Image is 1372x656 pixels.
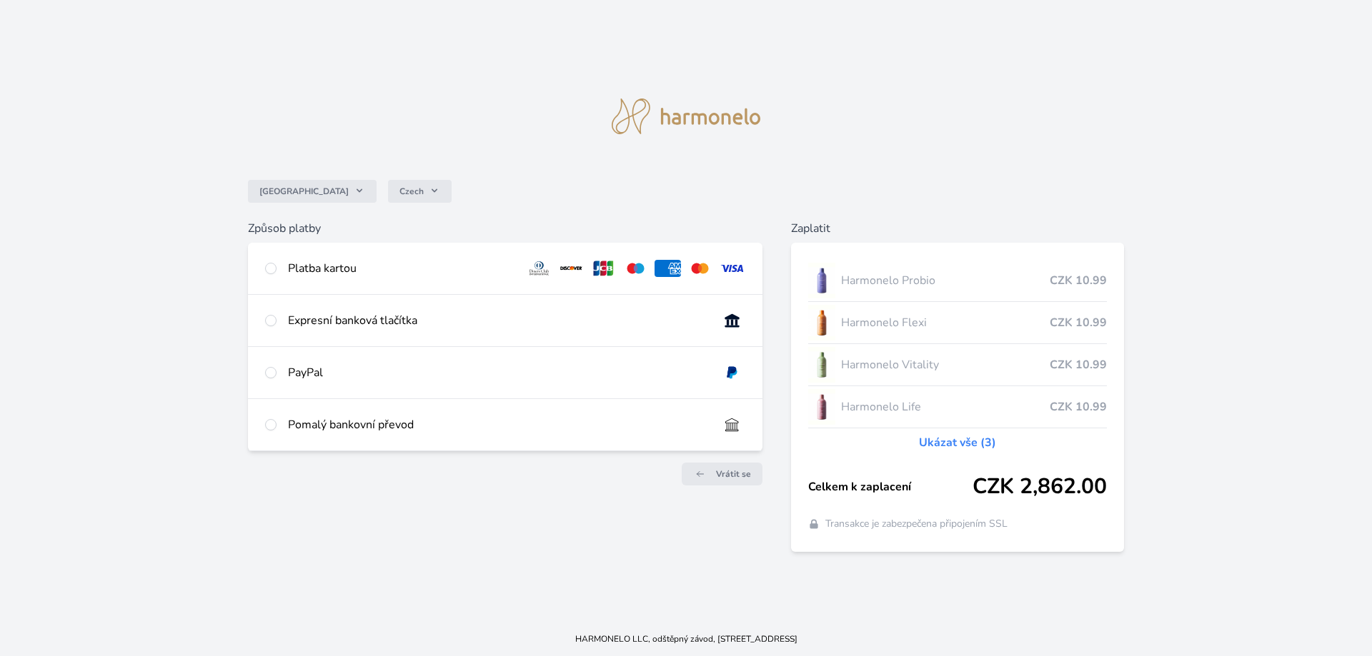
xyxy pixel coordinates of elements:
[841,314,1050,331] span: Harmonelo Flexi
[590,260,617,277] img: jcb.svg
[558,260,585,277] img: discover.svg
[919,434,996,451] a: Ukázat vše (3)
[622,260,649,277] img: maestro.svg
[1050,272,1107,289] span: CZK 10.99
[808,389,835,425] img: CLEAN_LIFE_se_stinem_x-lo.jpg
[808,305,835,340] img: CLEAN_FLEXI_se_stinem_x-hi_(1)-lo.jpg
[1050,356,1107,373] span: CZK 10.99
[526,260,552,277] img: diners.svg
[288,260,515,277] div: Platba kartou
[612,99,760,134] img: logo.svg
[248,220,762,237] h6: Způsob platby
[719,364,745,381] img: paypal.svg
[719,312,745,329] img: onlineBanking_CZ.svg
[841,272,1050,289] span: Harmonelo Probio
[655,260,681,277] img: amex.svg
[791,220,1125,237] h6: Zaplatit
[808,263,835,298] img: CLEAN_PROBIO_se_stinem_x-lo.jpg
[841,356,1050,373] span: Harmonelo Vitality
[288,312,707,329] div: Expresní banková tlačítka
[388,180,452,203] button: Czech
[1050,314,1107,331] span: CZK 10.99
[1050,398,1107,415] span: CZK 10.99
[808,347,835,383] img: CLEAN_VITALITY_se_stinem_x-lo.jpg
[719,416,745,433] img: bankTransfer_IBAN.svg
[973,474,1107,500] span: CZK 2,862.00
[682,463,762,485] a: Vrátit se
[259,186,349,197] span: [GEOGRAPHIC_DATA]
[288,364,707,381] div: PayPal
[808,478,973,495] span: Celkem k zaplacení
[719,260,745,277] img: visa.svg
[716,468,751,480] span: Vrátit se
[687,260,713,277] img: mc.svg
[841,398,1050,415] span: Harmonelo Life
[399,186,424,197] span: Czech
[248,180,377,203] button: [GEOGRAPHIC_DATA]
[825,517,1008,531] span: Transakce je zabezpečena připojením SSL
[288,416,707,433] div: Pomalý bankovní převod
